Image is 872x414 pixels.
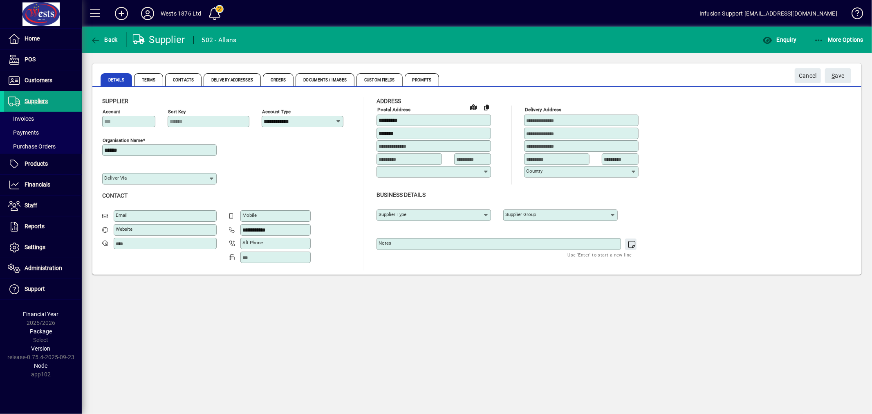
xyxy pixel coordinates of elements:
[165,73,202,86] span: Contacts
[4,139,82,153] a: Purchase Orders
[4,29,82,49] a: Home
[699,7,837,20] div: Infusion Support [EMAIL_ADDRESS][DOMAIN_NAME]
[4,49,82,70] a: POS
[262,109,291,115] mat-label: Account Type
[103,109,120,115] mat-label: Account
[242,212,257,218] mat-label: Mobile
[4,154,82,174] a: Products
[356,73,402,86] span: Custom Fields
[25,56,36,63] span: POS
[25,181,50,188] span: Financials
[204,73,261,86] span: Delivery Addresses
[134,6,161,21] button: Profile
[296,73,354,86] span: Documents / Images
[242,240,263,245] mat-label: Alt Phone
[101,73,132,86] span: Details
[25,202,37,209] span: Staff
[4,175,82,195] a: Financials
[4,196,82,216] a: Staff
[103,137,143,143] mat-label: Organisation name
[8,129,39,136] span: Payments
[832,72,835,79] span: S
[4,126,82,139] a: Payments
[4,237,82,258] a: Settings
[88,32,120,47] button: Back
[202,34,237,47] div: 502 - Allans
[377,191,426,198] span: Business details
[8,115,34,122] span: Invoices
[116,212,128,218] mat-label: Email
[25,244,45,250] span: Settings
[4,258,82,279] a: Administration
[405,73,439,86] span: Prompts
[795,68,821,83] button: Cancel
[34,362,48,369] span: Node
[812,32,866,47] button: More Options
[832,69,845,83] span: ave
[799,69,817,83] span: Cancel
[23,311,59,317] span: Financial Year
[25,265,62,271] span: Administration
[4,112,82,126] a: Invoices
[760,32,798,47] button: Enquiry
[116,226,132,232] mat-label: Website
[8,143,56,150] span: Purchase Orders
[379,211,406,217] mat-label: Supplier type
[25,223,45,229] span: Reports
[814,36,864,43] span: More Options
[377,98,401,104] span: Address
[133,33,185,46] div: Supplier
[762,36,796,43] span: Enquiry
[90,36,118,43] span: Back
[379,240,391,246] mat-label: Notes
[4,70,82,91] a: Customers
[568,250,632,259] mat-hint: Use 'Enter' to start a new line
[467,100,480,113] a: View on map
[845,2,862,28] a: Knowledge Base
[25,160,48,167] span: Products
[263,73,294,86] span: Orders
[82,32,127,47] app-page-header-button: Back
[4,279,82,299] a: Support
[31,345,51,352] span: Version
[104,175,127,181] mat-label: Deliver via
[505,211,536,217] mat-label: Supplier group
[25,98,48,104] span: Suppliers
[825,68,851,83] button: Save
[102,192,128,199] span: Contact
[4,216,82,237] a: Reports
[108,6,134,21] button: Add
[161,7,201,20] div: Wests 1876 Ltd
[168,109,186,115] mat-label: Sort key
[480,101,493,114] button: Copy to Delivery address
[30,328,52,335] span: Package
[134,73,164,86] span: Terms
[25,286,45,292] span: Support
[102,98,128,104] span: Supplier
[25,35,40,42] span: Home
[25,77,52,83] span: Customers
[526,168,542,174] mat-label: Country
